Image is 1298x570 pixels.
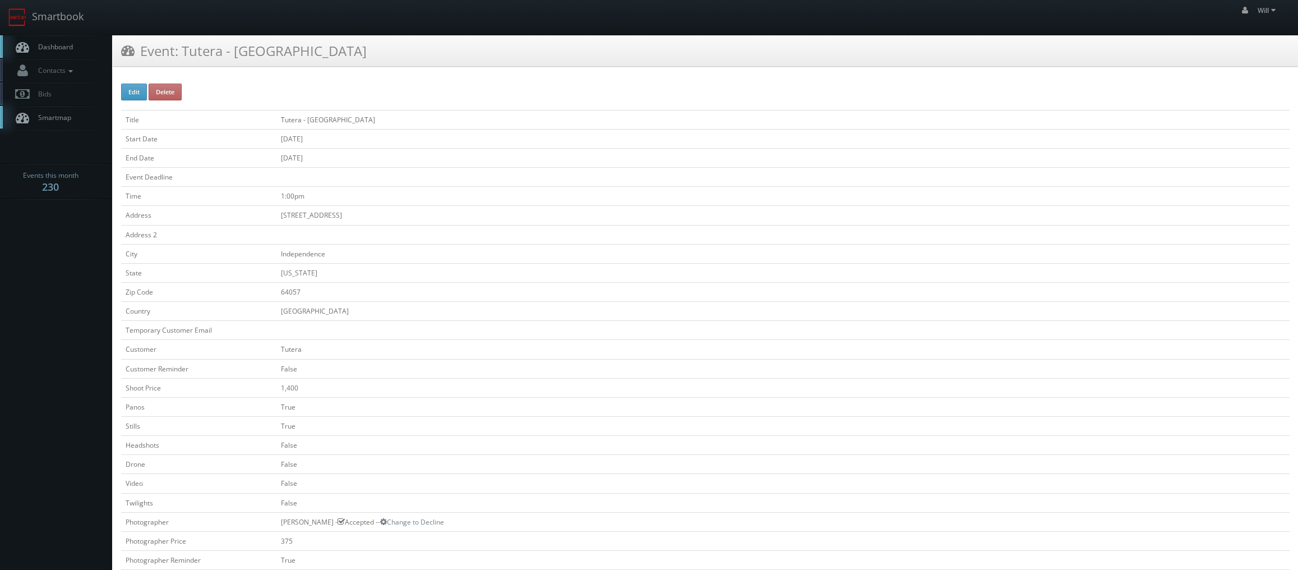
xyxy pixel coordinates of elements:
td: Stills [121,416,276,435]
td: Event Deadline [121,168,276,187]
td: Title [121,110,276,129]
td: Tutera [276,340,1290,359]
td: False [276,493,1290,512]
td: 1,400 [276,378,1290,397]
td: Customer Reminder [121,359,276,378]
td: Start Date [121,129,276,148]
button: Edit [121,84,147,100]
td: 64057 [276,282,1290,301]
td: Zip Code [121,282,276,301]
button: Delete [149,84,182,100]
td: Photographer Reminder [121,550,276,569]
td: Drone [121,455,276,474]
td: Temporary Customer Email [121,321,276,340]
td: 1:00pm [276,187,1290,206]
span: Dashboard [33,42,73,52]
h3: Event: Tutera - [GEOGRAPHIC_DATA] [121,41,367,61]
td: False [276,474,1290,493]
td: Photographer Price [121,531,276,550]
td: Headshots [121,436,276,455]
td: False [276,359,1290,378]
td: [DATE] [276,129,1290,148]
span: Contacts [33,66,76,75]
td: Twilights [121,493,276,512]
td: Photographer [121,512,276,531]
span: Smartmap [33,113,71,122]
td: 375 [276,531,1290,550]
td: Customer [121,340,276,359]
td: Time [121,187,276,206]
td: Independence [276,244,1290,263]
td: False [276,455,1290,474]
td: Panos [121,397,276,416]
td: State [121,263,276,282]
span: Bids [33,89,52,99]
td: Address 2 [121,225,276,244]
td: Shoot Price [121,378,276,397]
a: Change to Decline [380,517,444,527]
td: True [276,397,1290,416]
td: True [276,550,1290,569]
td: False [276,436,1290,455]
td: Address [121,206,276,225]
img: smartbook-logo.png [8,8,26,26]
td: [PERSON_NAME] - Accepted -- [276,512,1290,531]
td: [GEOGRAPHIC_DATA] [276,302,1290,321]
td: Country [121,302,276,321]
td: [DATE] [276,148,1290,167]
strong: 230 [42,180,59,194]
td: End Date [121,148,276,167]
td: Tutera - [GEOGRAPHIC_DATA] [276,110,1290,129]
td: [US_STATE] [276,263,1290,282]
td: True [276,416,1290,435]
td: City [121,244,276,263]
span: Will [1258,6,1279,15]
td: Video [121,474,276,493]
td: [STREET_ADDRESS] [276,206,1290,225]
span: Events this month [23,170,78,181]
